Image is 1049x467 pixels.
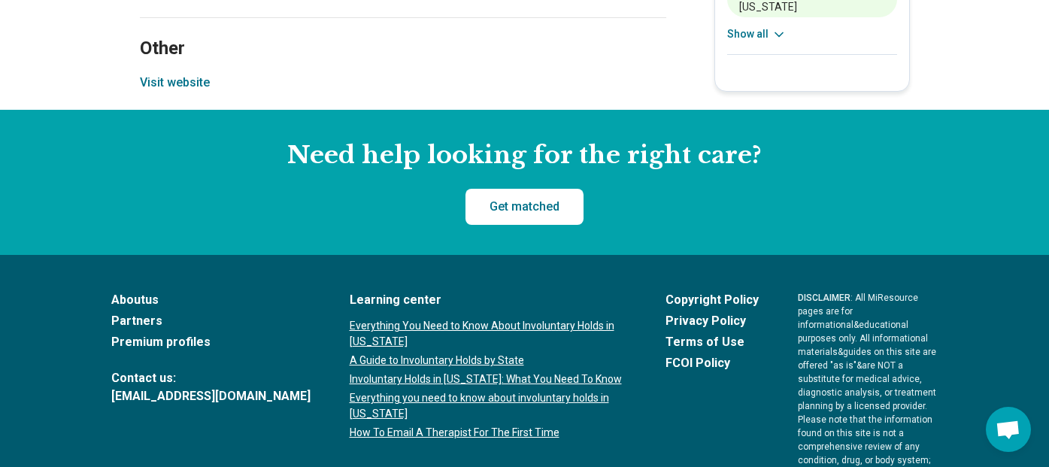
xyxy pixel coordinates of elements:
button: Show all [727,26,787,42]
a: Aboutus [111,291,311,309]
a: Copyright Policy [665,291,759,309]
a: Everything You Need to Know About Involuntary Holds in [US_STATE] [350,318,626,350]
a: Privacy Policy [665,312,759,330]
a: Everything you need to know about involuntary holds in [US_STATE] [350,390,626,422]
a: Learning center [350,291,626,309]
a: How To Email A Therapist For The First Time [350,425,626,441]
div: Open chat [986,407,1031,452]
a: Involuntary Holds in [US_STATE]: What You Need To Know [350,371,626,387]
button: Visit website [140,74,210,92]
a: FCOI Policy [665,354,759,372]
a: A Guide to Involuntary Holds by State [350,353,626,368]
span: Contact us: [111,369,311,387]
a: Get matched [465,189,584,225]
a: Terms of Use [665,333,759,351]
a: Premium profiles [111,333,311,351]
a: [EMAIL_ADDRESS][DOMAIN_NAME] [111,387,311,405]
h2: Need help looking for the right care? [12,140,1037,171]
a: Partners [111,312,311,330]
span: DISCLAIMER [798,293,850,303]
